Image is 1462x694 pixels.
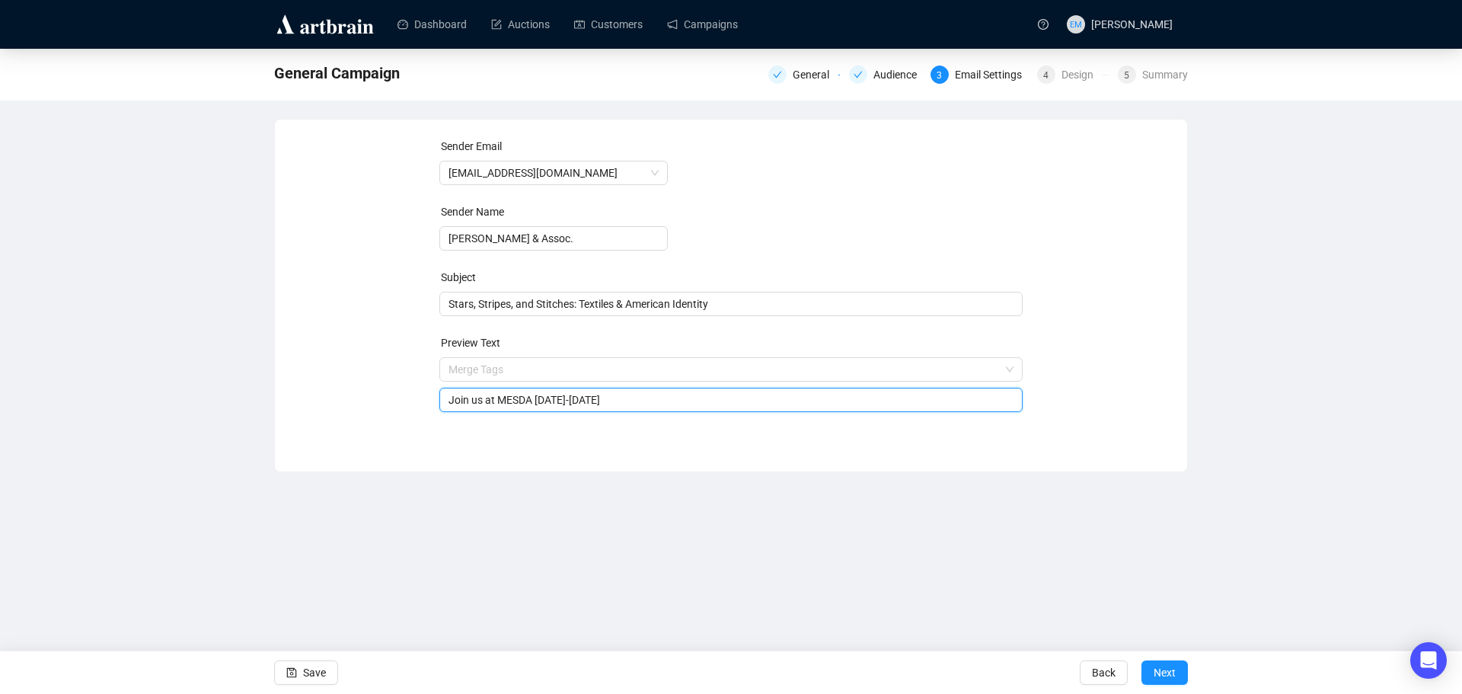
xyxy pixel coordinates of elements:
span: 5 [1124,70,1129,81]
div: 3Email Settings [931,66,1028,84]
div: Email Settings [955,66,1031,84]
div: Design [1061,66,1103,84]
div: Open Intercom Messenger [1410,642,1447,679]
div: Audience [873,66,926,84]
div: General [768,66,840,84]
span: Next [1154,651,1176,694]
span: info@jeffreysevans.com [448,162,659,184]
span: check [854,70,863,79]
span: 3 [937,70,942,81]
span: Back [1092,651,1116,694]
img: logo [274,12,376,37]
a: Auctions [491,5,550,44]
span: General Campaign [274,61,400,85]
span: save [286,667,297,678]
button: Next [1141,660,1188,685]
a: Customers [574,5,643,44]
span: 4 [1043,70,1049,81]
span: Save [303,651,326,694]
div: General [793,66,838,84]
button: Back [1080,660,1128,685]
a: Dashboard [397,5,467,44]
div: Audience [849,66,921,84]
span: check [773,70,782,79]
div: Subject [441,269,1025,286]
div: Summary [1142,66,1188,84]
div: Preview Text [441,334,1025,351]
a: Campaigns [667,5,738,44]
label: Sender Email [441,140,502,152]
button: Save [274,660,338,685]
span: EM [1070,18,1082,31]
div: 4Design [1037,66,1109,84]
span: question-circle [1038,19,1049,30]
div: 5Summary [1118,66,1188,84]
label: Sender Name [441,206,504,218]
span: [PERSON_NAME] [1091,18,1173,30]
